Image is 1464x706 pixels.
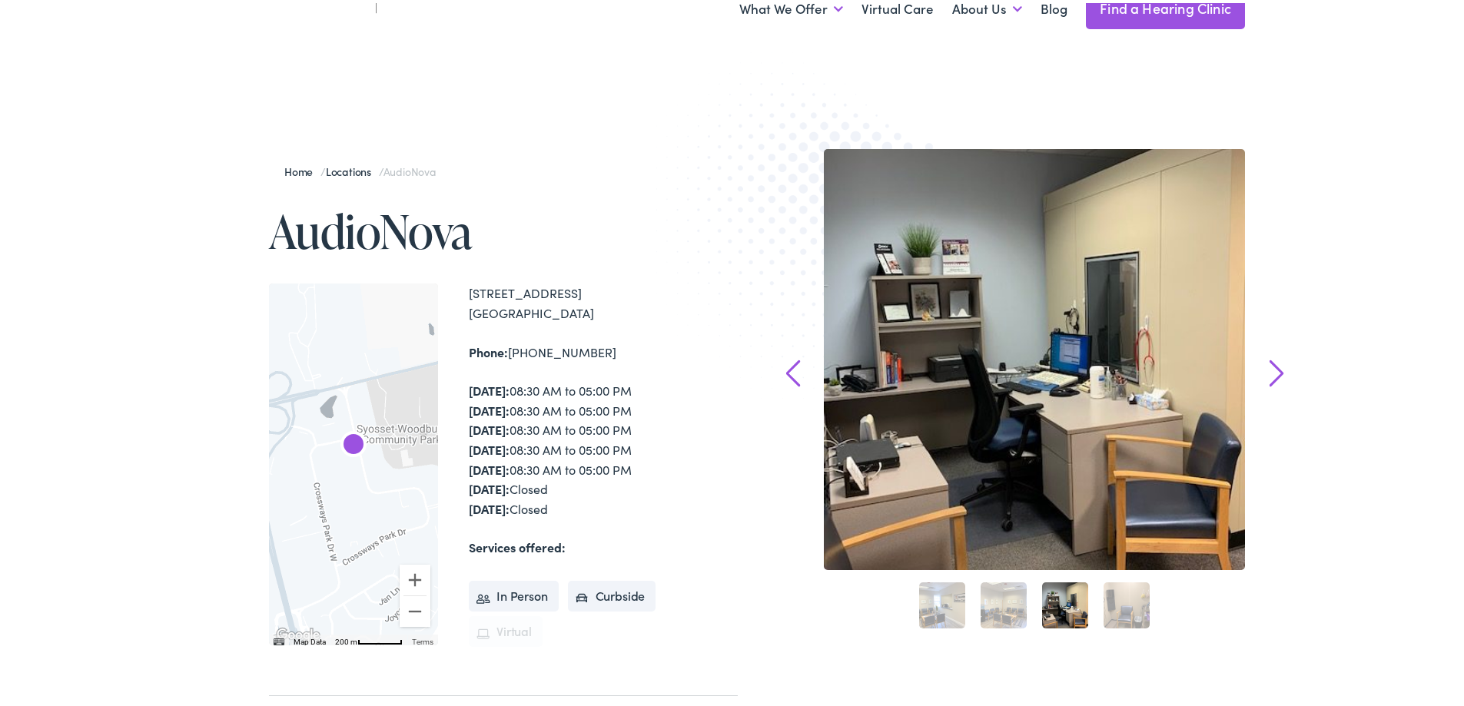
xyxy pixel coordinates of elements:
div: 08:30 AM to 05:00 PM 08:30 AM to 05:00 PM 08:30 AM to 05:00 PM 08:30 AM to 05:00 PM 08:30 AM to 0... [469,378,738,515]
button: Zoom out [400,593,430,624]
strong: [DATE]: [469,379,510,396]
a: Open this area in Google Maps (opens a new window) [273,622,324,642]
a: 4 [1104,579,1150,625]
div: AudioNova [335,425,372,462]
strong: Services offered: [469,535,566,552]
li: Curbside [568,578,656,608]
button: Zoom in [400,562,430,592]
a: Prev [786,356,801,384]
li: Virtual [469,613,543,644]
a: 1 [919,579,965,625]
a: Home [284,161,320,176]
strong: [DATE]: [469,438,510,455]
span: 200 m [335,635,357,643]
a: Locations [326,161,379,176]
a: Terms [412,635,433,643]
strong: [DATE]: [469,477,510,494]
strong: Phone: [469,340,508,357]
button: Map Scale: 200 m per 55 pixels [330,631,407,642]
div: [PHONE_NUMBER] [469,340,738,360]
strong: [DATE]: [469,458,510,475]
li: In Person [469,578,559,608]
button: Map Data [294,634,326,645]
div: [STREET_ADDRESS] [GEOGRAPHIC_DATA] [469,280,738,320]
img: Google [273,622,324,642]
strong: [DATE]: [469,418,510,435]
strong: [DATE]: [469,399,510,416]
a: 3 [1042,579,1088,625]
button: Keyboard shortcuts [274,634,284,645]
strong: [DATE]: [469,497,510,514]
a: 2 [981,579,1027,625]
span: AudioNova [383,161,436,176]
span: / / [284,161,436,176]
a: Next [1270,356,1284,384]
h1: AudioNova [269,203,738,254]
